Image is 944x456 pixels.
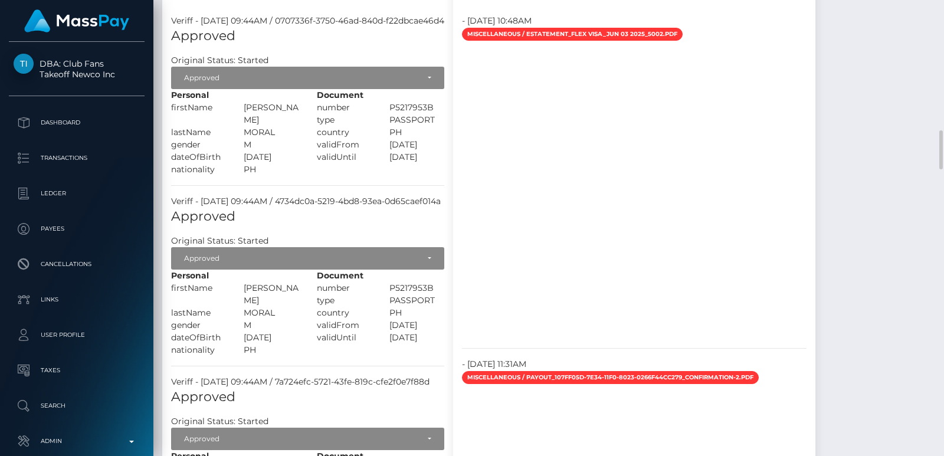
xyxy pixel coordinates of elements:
[381,332,453,344] div: [DATE]
[184,73,418,83] div: Approved
[9,108,145,137] a: Dashboard
[14,114,140,132] p: Dashboard
[184,434,418,444] div: Approved
[162,282,235,307] div: firstName
[235,282,307,307] div: [PERSON_NAME]
[162,163,235,176] div: nationality
[381,101,453,114] div: P5217953B
[235,163,307,176] div: PH
[14,432,140,450] p: Admin
[14,397,140,415] p: Search
[162,195,453,208] div: Veriff - [DATE] 09:44AM / 4734dc0a-5219-4bd8-93ea-0d65caef014a
[14,362,140,379] p: Taxes
[308,126,381,139] div: country
[171,247,444,270] button: Approved
[308,294,381,307] div: type
[235,126,307,139] div: MORAL
[9,320,145,350] a: User Profile
[235,139,307,151] div: M
[235,151,307,163] div: [DATE]
[308,114,381,126] div: type
[171,27,444,45] h5: Approved
[9,179,145,208] a: Ledger
[381,282,453,294] div: P5217953B
[162,332,235,344] div: dateOfBirth
[235,319,307,332] div: M
[162,15,453,27] div: Veriff - [DATE] 09:44AM / 0707336f-3750-46ad-840d-f22dbcae46d4
[14,291,140,309] p: Links
[171,388,444,406] h5: Approved
[9,58,145,80] span: DBA: Club Fans Takeoff Newco Inc
[453,358,815,370] div: - [DATE] 11:31AM
[162,139,235,151] div: gender
[381,319,453,332] div: [DATE]
[171,416,268,427] h7: Original Status: Started
[184,254,418,263] div: Approved
[171,428,444,450] button: Approved
[162,344,235,356] div: nationality
[9,356,145,385] a: Taxes
[381,151,453,163] div: [DATE]
[162,151,235,163] div: dateOfBirth
[162,319,235,332] div: gender
[14,54,34,74] img: Takeoff Newco Inc
[381,114,453,126] div: PASSPORT
[381,139,453,151] div: [DATE]
[462,44,639,339] iframe: PDF Embed API
[162,307,235,319] div: lastName
[453,15,815,27] div: - [DATE] 10:48AM
[171,55,268,65] h7: Original Status: Started
[308,139,381,151] div: validFrom
[317,90,363,100] strong: Document
[9,143,145,173] a: Transactions
[14,326,140,344] p: User Profile
[235,344,307,356] div: PH
[235,332,307,344] div: [DATE]
[162,126,235,139] div: lastName
[171,67,444,89] button: Approved
[381,307,453,319] div: PH
[9,427,145,456] a: Admin
[14,255,140,273] p: Cancellations
[308,101,381,114] div: number
[162,101,235,126] div: firstName
[308,151,381,163] div: validUntil
[235,101,307,126] div: [PERSON_NAME]
[171,235,268,246] h7: Original Status: Started
[381,126,453,139] div: PH
[308,282,381,294] div: number
[462,371,759,384] span: Miscellaneous / payout_107ff05d-7e34-11f0-8023-0266f44cc279_confirmation-2.pdf
[171,208,444,226] h5: Approved
[14,220,140,238] p: Payees
[162,376,453,388] div: Veriff - [DATE] 09:44AM / 7a724efc-5721-43fe-819c-cfe2f0e7f88d
[308,319,381,332] div: validFrom
[24,9,129,32] img: MassPay Logo
[308,307,381,319] div: country
[235,307,307,319] div: MORAL
[171,270,209,281] strong: Personal
[381,294,453,307] div: PASSPORT
[317,270,363,281] strong: Document
[462,28,683,41] span: Miscellaneous / eStatement_FLEX VISA_JUN 03 2025_5002.pdf
[14,185,140,202] p: Ledger
[9,250,145,279] a: Cancellations
[171,90,209,100] strong: Personal
[9,214,145,244] a: Payees
[14,149,140,167] p: Transactions
[9,391,145,421] a: Search
[9,285,145,314] a: Links
[308,332,381,344] div: validUntil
